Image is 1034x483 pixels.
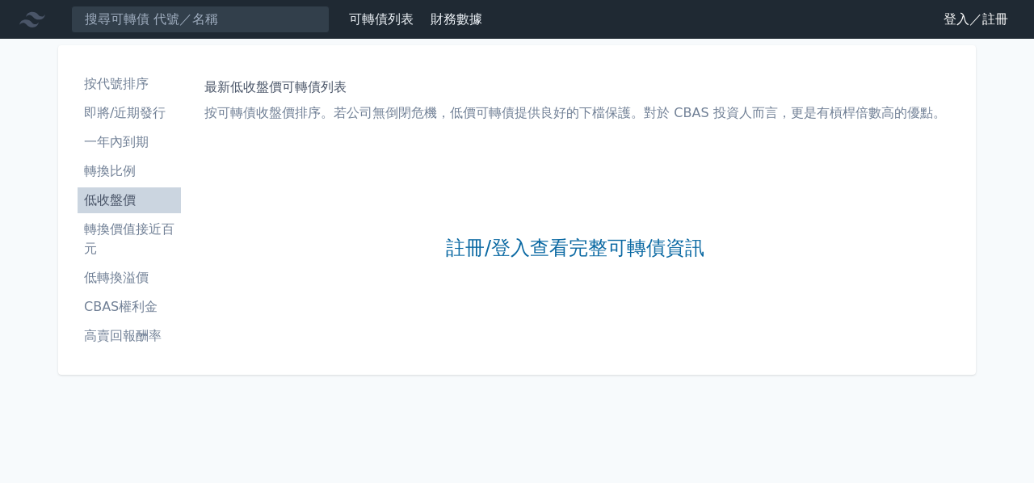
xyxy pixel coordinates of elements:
[78,162,181,181] li: 轉換比例
[78,220,181,258] li: 轉換價值接近百元
[78,191,181,210] li: 低收盤價
[78,323,181,349] a: 高賣回報酬率
[78,129,181,155] a: 一年內到期
[931,6,1021,32] a: 登入／註冊
[349,11,414,27] a: 可轉債列表
[78,74,181,94] li: 按代號排序
[78,326,181,346] li: 高賣回報酬率
[78,103,181,123] li: 即將/近期發行
[78,100,181,126] a: 即將/近期發行
[78,187,181,213] a: 低收盤價
[78,132,181,152] li: 一年內到期
[71,6,330,33] input: 搜尋可轉債 代號／名稱
[204,78,945,97] h1: 最新低收盤價可轉債列表
[78,216,181,262] a: 轉換價值接近百元
[78,71,181,97] a: 按代號排序
[78,268,181,288] li: 低轉換溢價
[78,297,181,317] li: CBAS權利金
[431,11,482,27] a: 財務數據
[204,103,945,123] p: 按可轉債收盤價排序。若公司無倒閉危機，低價可轉債提供良好的下檔保護。對於 CBAS 投資人而言，更是有槓桿倍數高的優點。
[78,158,181,184] a: 轉換比例
[78,265,181,291] a: 低轉換溢價
[78,294,181,320] a: CBAS權利金
[446,236,704,262] a: 註冊/登入查看完整可轉債資訊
